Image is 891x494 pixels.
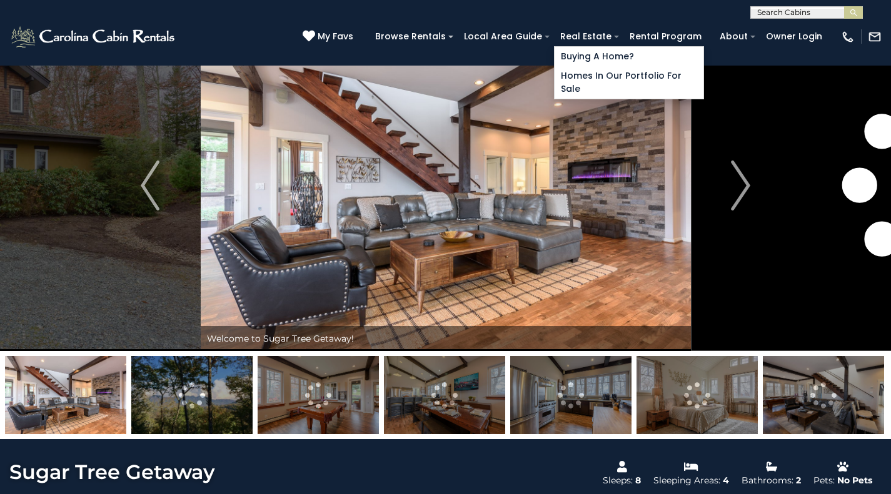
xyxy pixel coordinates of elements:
a: About [713,27,754,46]
img: 163275174 [258,356,379,434]
img: 163275178 [131,356,253,434]
a: Rental Program [623,27,708,46]
div: Welcome to Sugar Tree Getaway! [201,326,691,351]
img: 163275170 [384,356,505,434]
a: Owner Login [760,27,828,46]
span: My Favs [318,30,353,43]
img: 163275176 [763,356,884,434]
img: phone-regular-white.png [841,30,855,44]
img: 163275175 [510,356,632,434]
a: Local Area Guide [458,27,548,46]
a: My Favs [303,30,356,44]
a: Browse Rentals [369,27,452,46]
img: arrow [732,161,750,210]
img: mail-regular-white.png [868,30,882,44]
img: 163275171 [637,356,758,434]
img: arrow [141,161,159,210]
img: White-1-2.png [9,24,178,49]
a: Homes in Our Portfolio For Sale [555,66,703,99]
button: Next [690,20,791,351]
a: Real Estate [554,27,618,46]
button: Previous [100,20,201,351]
img: 163275173 [5,356,126,434]
a: Buying A Home? [555,47,703,66]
